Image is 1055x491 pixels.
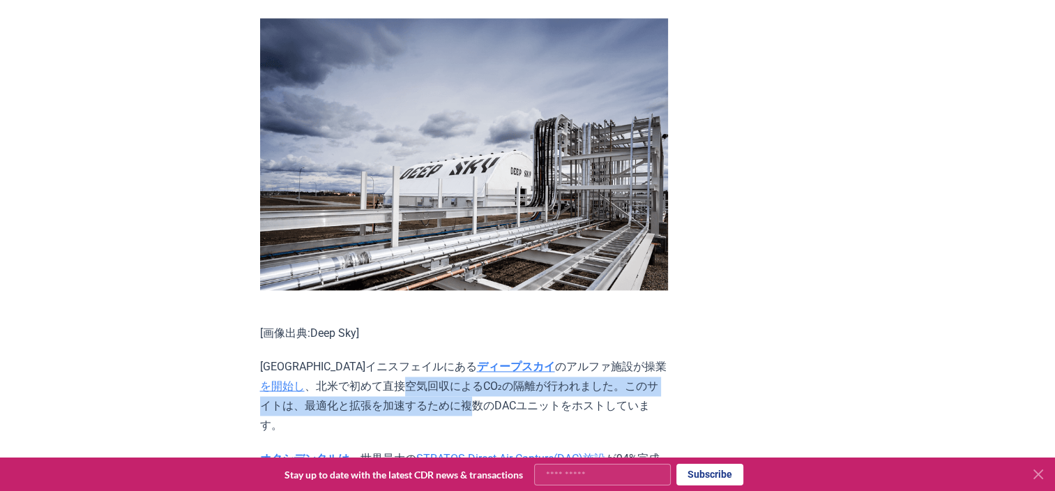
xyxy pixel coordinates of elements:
a: を開始し [260,379,305,393]
a: STRATOS Direct Air Capture(DAC)施設 [416,452,605,465]
p: [画像出典:Deep Sky] [260,324,668,343]
a: オクシデンタルは [260,452,349,465]
img: ブログ投稿の画像 [260,18,668,290]
a: ディープスカイ [477,360,555,373]
p: [GEOGRAPHIC_DATA]イニスフェイルにある のアルファ施設が操業 、北米で初めて直接空気回収によるCO₂の隔離が行われました。このサイトは、最適化と拡張を加速するために複数のDACユ... [260,357,668,435]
